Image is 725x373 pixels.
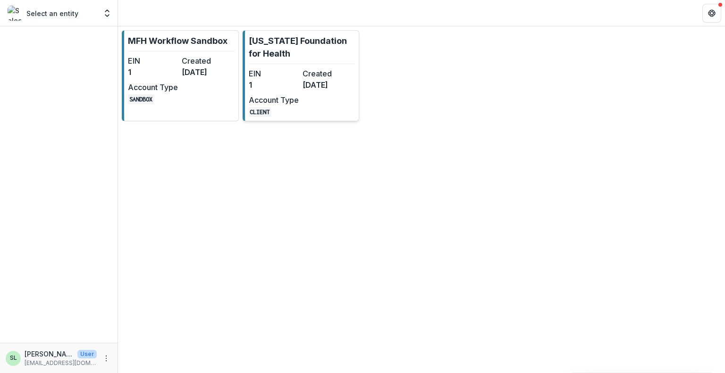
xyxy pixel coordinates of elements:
div: Sada Lindsey [10,355,17,361]
dt: EIN [249,68,299,79]
dd: [DATE] [182,66,232,78]
p: Select an entity [26,8,78,18]
dd: 1 [249,79,299,91]
a: MFH Workflow SandboxEIN1Created[DATE]Account TypeSANDBOX [122,30,239,121]
img: Select an entity [8,6,23,21]
dt: Created [182,55,232,66]
p: [EMAIL_ADDRESS][DOMAIN_NAME] [25,359,97,367]
dd: 1 [128,66,178,78]
p: [US_STATE] Foundation for Health [249,34,355,60]
dt: Account Type [249,94,299,106]
button: More [101,353,112,364]
p: [PERSON_NAME] [25,349,74,359]
button: Get Help [702,4,721,23]
code: CLIENT [249,107,271,117]
a: [US_STATE] Foundation for HealthEIN1Created[DATE]Account TypeCLIENT [243,30,360,121]
p: User [77,350,97,358]
code: SANDBOX [128,94,154,104]
button: Open entity switcher [101,4,114,23]
dd: [DATE] [303,79,353,91]
dt: Created [303,68,353,79]
p: MFH Workflow Sandbox [128,34,228,47]
dt: EIN [128,55,178,66]
dt: Account Type [128,82,178,93]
